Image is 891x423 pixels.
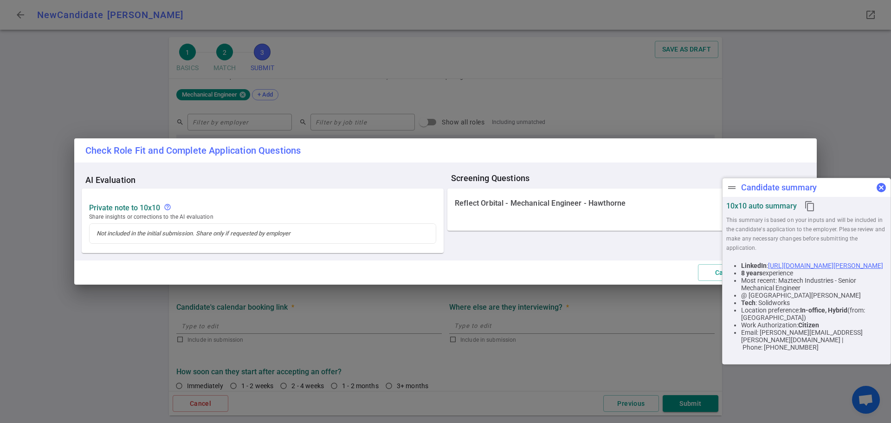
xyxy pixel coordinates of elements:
[89,203,160,212] strong: Private Note to 10x10
[698,264,754,281] button: Cancel
[451,174,813,183] span: Screening Questions
[85,176,447,185] span: AI Evaluation
[455,199,626,208] p: Reflect Orbital - Mechanical Engineer - Hawthorne
[164,203,175,212] div: Not included in the initial submission. Share only if requested by employer
[447,189,809,218] div: Reflect Orbital - Mechanical Engineer - Hawthorne
[74,138,817,163] h2: Check Role Fit and Complete Application Questions
[89,212,436,221] span: Share insights or corrections to the AI evaluation
[164,203,171,211] span: help_outline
